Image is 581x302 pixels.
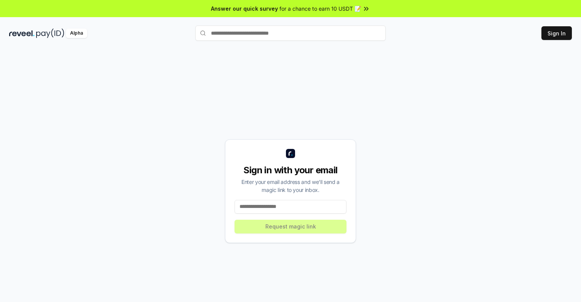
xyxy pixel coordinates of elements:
[286,149,295,158] img: logo_small
[66,29,87,38] div: Alpha
[541,26,572,40] button: Sign In
[9,29,35,38] img: reveel_dark
[235,164,346,176] div: Sign in with your email
[279,5,361,13] span: for a chance to earn 10 USDT 📝
[211,5,278,13] span: Answer our quick survey
[235,178,346,194] div: Enter your email address and we’ll send a magic link to your inbox.
[36,29,64,38] img: pay_id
